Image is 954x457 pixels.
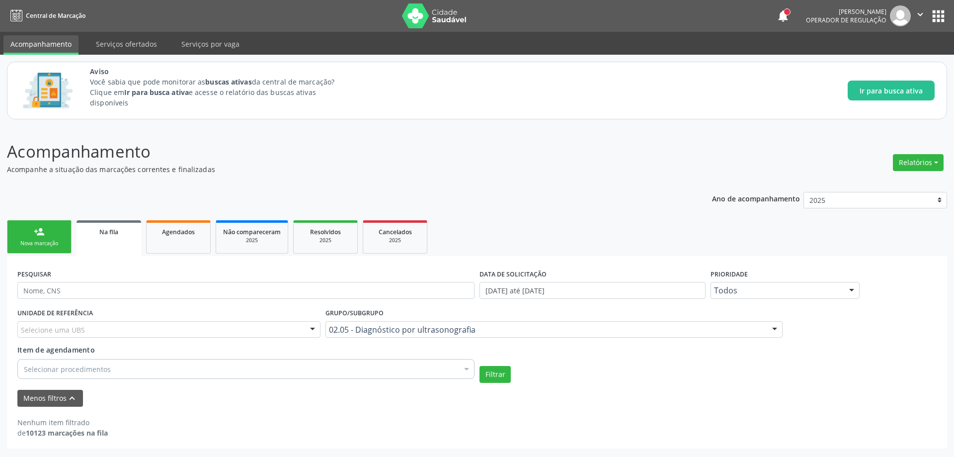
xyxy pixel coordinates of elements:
[848,81,935,100] button: Ir para busca ativa
[19,68,76,113] img: Imagem de CalloutCard
[14,240,64,247] div: Nova marcação
[17,306,93,321] label: UNIDADE DE REFERÊNCIA
[17,417,108,428] div: Nenhum item filtrado
[162,228,195,236] span: Agendados
[17,345,95,355] span: Item de agendamento
[90,77,353,108] p: Você sabia que pode monitorar as da central de marcação? Clique em e acesse o relatório das busca...
[7,139,665,164] p: Acompanhamento
[7,7,85,24] a: Central de Marcação
[7,164,665,175] p: Acompanhe a situação das marcações correntes e finalizadas
[67,393,78,404] i: keyboard_arrow_up
[893,154,944,171] button: Relatórios
[479,282,706,299] input: Selecione um intervalo
[806,7,886,16] div: [PERSON_NAME]
[26,11,85,20] span: Central de Marcação
[325,306,384,321] label: Grupo/Subgrupo
[26,428,108,438] strong: 10123 marcações na fila
[860,86,923,96] span: Ir para busca ativa
[17,267,51,282] label: PESQUISAR
[89,35,164,53] a: Serviços ofertados
[3,35,79,55] a: Acompanhamento
[714,285,839,295] span: Todos
[329,325,762,335] span: 02.05 - Diagnóstico por ultrasonografia
[99,228,118,236] span: Na fila
[370,237,420,244] div: 2025
[124,88,189,97] strong: Ir para busca ativa
[911,5,930,26] button: 
[34,226,45,237] div: person_add
[174,35,246,53] a: Serviços por vaga
[379,228,412,236] span: Cancelados
[479,267,547,282] label: DATA DE SOLICITAÇÃO
[90,66,353,77] span: Aviso
[479,366,511,383] button: Filtrar
[930,7,947,25] button: apps
[223,237,281,244] div: 2025
[21,325,85,335] span: Selecione uma UBS
[776,9,790,23] button: notifications
[17,390,83,407] button: Menos filtroskeyboard_arrow_up
[310,228,341,236] span: Resolvidos
[17,428,108,438] div: de
[890,5,911,26] img: img
[301,237,350,244] div: 2025
[712,192,800,204] p: Ano de acompanhamento
[24,364,111,374] span: Selecionar procedimentos
[17,282,475,299] input: Nome, CNS
[205,77,251,87] strong: buscas ativas
[711,267,748,282] label: Prioridade
[223,228,281,236] span: Não compareceram
[806,16,886,24] span: Operador de regulação
[915,9,926,20] i: 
